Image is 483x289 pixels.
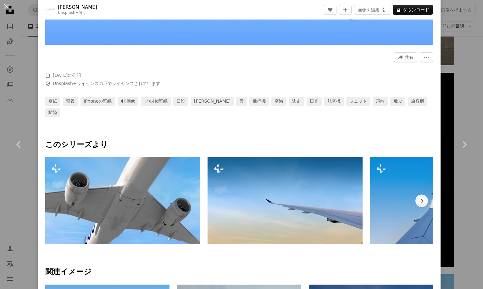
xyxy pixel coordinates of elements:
[354,5,390,15] button: 画像を編集
[45,97,60,106] a: 壁紙
[208,198,362,203] a: 空の飛行機の翼の眺め
[390,97,405,106] a: 飛ぶ
[53,81,99,86] a: Unsplash+ライセンス
[208,157,362,244] img: 空の飛行機の翼の眺め
[173,97,188,106] a: 日没
[408,97,427,106] a: 旅客機
[45,157,200,244] img: 青空を飛ぶ大型ジェット旅客機
[53,73,81,78] span: に公開
[80,97,115,106] a: iPhoneの壁紙
[53,81,160,87] span: の下でライセンスされています
[58,10,79,15] a: Unsplash+
[307,97,322,106] a: 日光
[53,73,68,78] time: 2023年3月27日 18:58:22 JST
[420,52,433,62] button: その他のアクション
[63,97,78,106] a: 背景
[346,97,370,106] a: ジェット
[191,97,234,106] a: [PERSON_NAME]
[271,97,286,106] a: 空港
[45,5,55,15] img: Alexander Milsのプロフィールを見る
[45,267,433,277] h4: 関連イメージ
[45,108,60,117] a: 離陸
[324,97,344,106] a: 航空機
[445,114,483,175] a: 次へ
[339,5,352,15] button: コレクションに追加する
[118,97,138,106] a: 4K画像
[373,97,388,106] a: 飛散
[45,198,200,203] a: 青空を飛ぶ大型ジェット旅客機
[58,10,97,15] div: 向け
[141,97,171,106] a: フルhd壁紙
[58,4,97,10] a: [PERSON_NAME]
[45,140,433,150] p: このシリーズより
[236,97,247,106] a: 雲
[249,97,269,106] a: 飛行機
[415,195,428,207] button: リストを右にスクロールする
[289,97,304,106] a: 逃走
[324,5,336,15] button: いいね！
[405,53,414,62] span: 共有
[393,5,433,15] button: ダウンロード
[394,52,417,62] button: このビジュアルを共有する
